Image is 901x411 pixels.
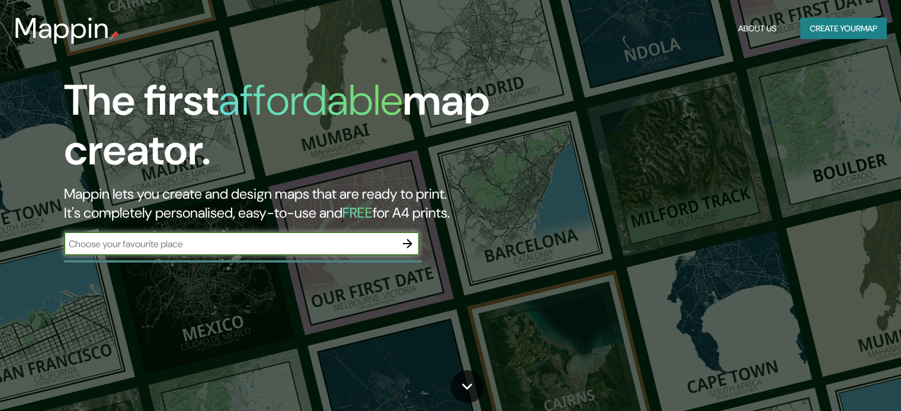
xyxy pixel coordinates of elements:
input: Choose your favourite place [64,237,396,251]
h5: FREE [342,203,373,222]
img: mappin-pin [110,31,119,40]
button: About Us [733,18,781,40]
h2: Mappin lets you create and design maps that are ready to print. It's completely personalised, eas... [64,185,515,222]
h1: The first map creator. [64,76,515,185]
h1: affordable [219,73,403,128]
button: Create yourmap [800,18,887,40]
h3: Mappin [14,12,110,45]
